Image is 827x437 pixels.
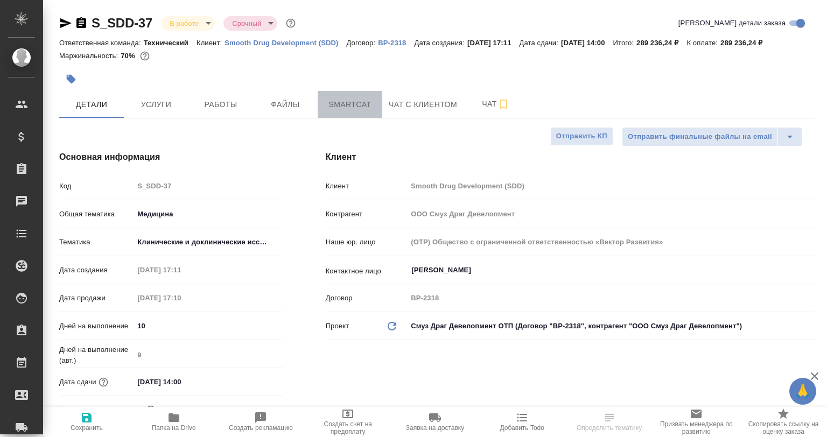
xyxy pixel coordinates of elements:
[223,16,277,31] div: В работе
[166,19,202,28] button: В работе
[326,293,408,304] p: Договор
[59,181,134,192] p: Код
[311,420,385,435] span: Создать счет на предоплату
[130,98,182,111] span: Услуги
[347,39,379,47] p: Договор:
[324,98,376,111] span: Smartcat
[59,17,72,30] button: Скопировать ссылку для ЯМессенджера
[43,407,130,437] button: Сохранить
[326,151,815,164] h4: Клиент
[407,178,815,194] input: Пустое поле
[161,16,215,31] div: В работе
[92,16,152,30] a: S_SDD-37
[195,98,247,111] span: Работы
[561,39,613,47] p: [DATE] 14:00
[225,38,346,47] a: Smooth Drug Development (SDD)
[740,407,827,437] button: Скопировать ссылку на оценку заказа
[326,237,408,248] p: Наше юр. лицо
[746,420,821,435] span: Скопировать ссылку на оценку заказа
[59,293,134,304] p: Дата продажи
[556,130,607,143] span: Отправить КП
[389,98,457,111] span: Чат с клиентом
[59,237,134,248] p: Тематика
[391,407,479,437] button: Заявка на доставку
[378,38,414,47] a: ВР-2318
[407,290,815,306] input: Пустое поле
[134,374,228,390] input: ✎ Введи что-нибудь
[96,375,110,389] button: Если добавить услуги и заполнить их объемом, то дата рассчитается автоматически
[59,321,134,332] p: Дней на выполнение
[577,424,642,432] span: Определить тематику
[59,39,144,47] p: Ответственная команда:
[134,347,282,363] input: Пустое поле
[134,205,282,223] div: Медицина
[225,39,346,47] p: Smooth Drug Development (SDD)
[720,39,770,47] p: 289 236,24 ₽
[520,39,561,47] p: Дата сдачи:
[59,377,96,387] p: Дата сдачи
[794,380,812,403] span: 🙏
[407,234,815,250] input: Пустое поле
[304,407,391,437] button: Создать счет на предоплату
[59,265,134,276] p: Дата создания
[134,178,282,194] input: Пустое поле
[809,269,811,271] button: Open
[66,98,117,111] span: Детали
[653,407,740,437] button: Призвать менеджера по развитию
[326,266,408,277] p: Контактное лицо
[75,17,88,30] button: Скопировать ссылку
[326,209,408,220] p: Контрагент
[636,39,686,47] p: 289 236,24 ₽
[550,127,613,146] button: Отправить КП
[378,39,414,47] p: ВР-2318
[500,424,544,432] span: Добавить Todo
[134,318,282,334] input: ✎ Введи что-нибудь
[659,420,733,435] span: Призвать менеджера по развитию
[134,262,228,278] input: Пустое поле
[59,67,83,91] button: Добавить тэг
[59,209,134,220] p: Общая тематика
[229,424,293,432] span: Создать рекламацию
[59,344,134,366] p: Дней на выполнение (авт.)
[622,127,802,146] div: split button
[406,424,464,432] span: Заявка на доставку
[407,317,815,335] div: Смуз Драг Девелопмент ОТП (Договор "ВР-2318", контрагент "ООО Смуз Драг Девелопмент")
[613,39,636,47] p: Итого:
[678,18,786,29] span: [PERSON_NAME] детали заказа
[415,39,467,47] p: Дата создания:
[71,424,103,432] span: Сохранить
[59,52,121,60] p: Маржинальность:
[628,131,772,143] span: Отправить финальные файлы на email
[566,407,653,437] button: Определить тематику
[622,127,778,146] button: Отправить финальные файлы на email
[121,52,137,60] p: 70%
[59,151,283,164] h4: Основная информация
[75,405,136,415] span: Не пересчитывать
[260,98,311,111] span: Файлы
[686,39,720,47] p: К оплате:
[138,49,152,63] button: 72690.90 RUB;
[326,181,408,192] p: Клиент
[144,39,197,47] p: Технический
[152,424,196,432] span: Папка на Drive
[284,16,298,30] button: Доп статусы указывают на важность/срочность заказа
[130,407,218,437] button: Папка на Drive
[134,290,228,306] input: Пустое поле
[789,378,816,405] button: 🙏
[497,98,510,111] svg: Подписаться
[326,321,349,332] p: Проект
[218,407,305,437] button: Создать рекламацию
[479,407,566,437] button: Добавить Todo
[197,39,225,47] p: Клиент:
[470,97,522,111] span: Чат
[144,403,158,417] button: Включи, если не хочешь, чтобы указанная дата сдачи изменилась после переставления заказа в 'Подтв...
[467,39,520,47] p: [DATE] 17:11
[407,206,815,222] input: Пустое поле
[134,233,282,251] div: Клинические и доклинические исследования
[229,19,264,28] button: Срочный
